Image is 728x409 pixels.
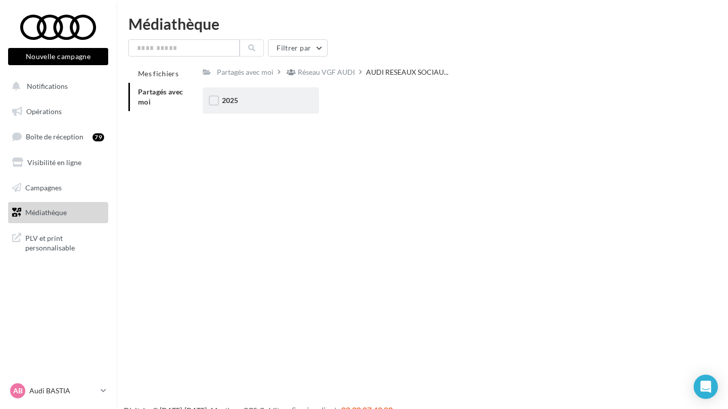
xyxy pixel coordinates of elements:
[138,69,178,78] span: Mes fichiers
[8,381,108,400] a: AB Audi BASTIA
[6,101,110,122] a: Opérations
[6,76,106,97] button: Notifications
[298,67,355,77] div: Réseau VGF AUDI
[268,39,328,57] button: Filtrer par
[29,386,97,396] p: Audi BASTIA
[25,208,67,217] span: Médiathèque
[128,16,716,31] div: Médiathèque
[6,227,110,257] a: PLV et print personnalisable
[6,177,110,198] a: Campagnes
[26,107,62,116] span: Opérations
[366,67,448,77] span: AUDI RESEAUX SOCIAU...
[694,375,718,399] div: Open Intercom Messenger
[6,152,110,173] a: Visibilité en ligne
[25,183,62,191] span: Campagnes
[6,202,110,223] a: Médiathèque
[25,231,104,253] span: PLV et print personnalisable
[27,158,81,167] span: Visibilité en ligne
[27,82,68,90] span: Notifications
[93,133,104,141] div: 79
[13,386,23,396] span: AB
[8,48,108,65] button: Nouvelle campagne
[138,87,184,106] span: Partagés avec moi
[6,126,110,147] a: Boîte de réception79
[222,96,238,105] span: 2025
[26,132,83,141] span: Boîte de réception
[217,67,274,77] div: Partagés avec moi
